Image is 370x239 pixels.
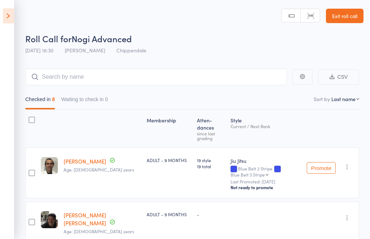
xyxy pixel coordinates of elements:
div: - [197,211,225,217]
a: [PERSON_NAME] [64,157,106,165]
div: 8 [52,96,55,102]
div: ADULT - 9 MONTHS [147,211,191,217]
span: Nogi Advanced [72,32,132,44]
button: CSV [318,69,359,85]
span: Age: [DEMOGRAPHIC_DATA] years [64,166,134,173]
div: ADULT - 9 MONTHS [147,157,191,163]
span: [DATE] 18:30 [25,47,53,54]
div: Atten­dances [194,113,228,144]
button: Checked in8 [25,93,55,109]
div: Not ready to promote [231,184,301,190]
div: Last name [331,95,356,103]
div: Blue Belt 2 Stripe [231,166,301,177]
span: Chippendale [116,47,146,54]
a: Exit roll call [326,9,363,23]
div: since last grading [197,131,225,140]
span: 19 total [197,163,225,169]
div: Jiu Jitsu [231,157,301,164]
span: 19 style [197,157,225,163]
span: Age: [DEMOGRAPHIC_DATA] years [64,228,134,234]
a: [PERSON_NAME] [PERSON_NAME] [64,211,106,227]
div: Membership [144,113,194,144]
img: image1688462568.png [41,211,58,228]
span: Roll Call for [25,32,72,44]
small: Last Promoted: [DATE] [231,179,301,184]
div: Current / Next Rank [231,124,301,129]
label: Sort by [314,95,330,103]
button: Waiting to check in0 [61,93,108,109]
span: [PERSON_NAME] [65,47,105,54]
input: Search by name [25,69,287,85]
img: image1688469197.png [41,157,58,174]
button: Promote [307,162,336,174]
div: Blue Belt 3 Stripe [231,172,265,177]
div: Style [228,113,304,144]
div: 0 [105,96,108,102]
